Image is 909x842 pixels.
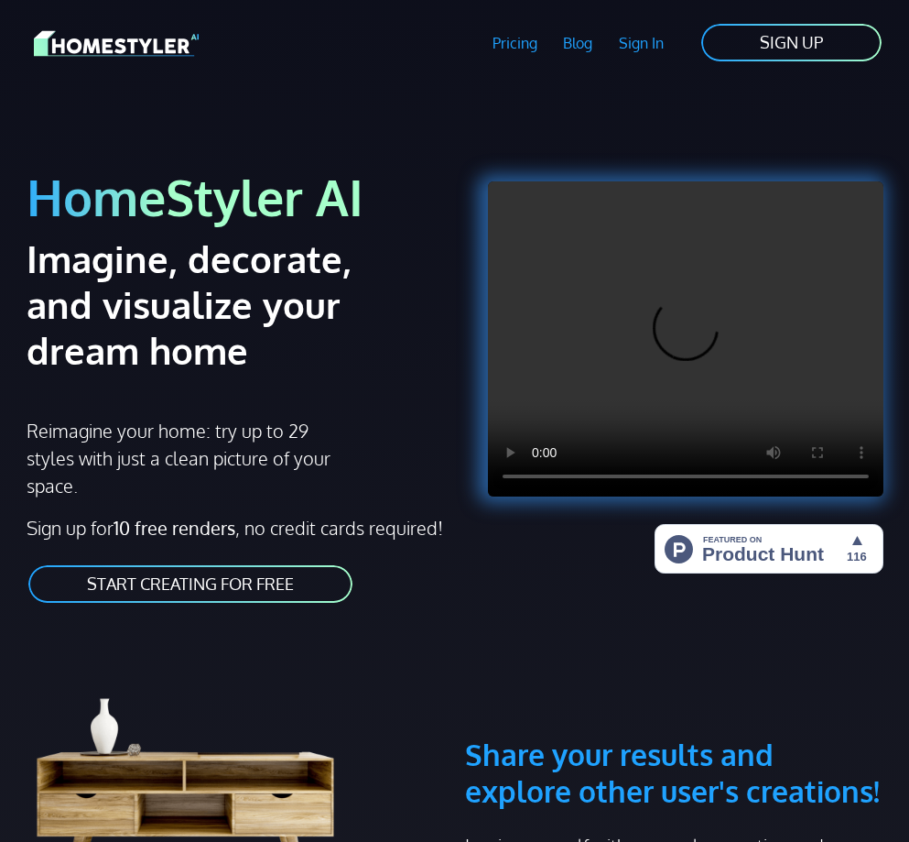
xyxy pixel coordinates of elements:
h2: Imagine, decorate, and visualize your dream home [27,235,361,373]
img: HomeStyler AI logo [34,27,199,60]
a: SIGN UP [699,22,883,63]
a: START CREATING FOR FREE [27,563,354,605]
p: Reimagine your home: try up to 29 styles with just a clean picture of your space. [27,417,340,499]
img: HomeStyler AI - Interior Design Made Easy: One Click to Your Dream Home | Product Hunt [655,524,883,574]
a: Blog [550,22,606,64]
a: Pricing [479,22,550,64]
strong: 10 free renders [114,516,235,540]
a: Sign In [606,22,677,64]
h3: Share your results and explore other user's creations! [465,649,882,810]
p: Sign up for , no credit cards required! [27,514,444,541]
h1: HomeStyler AI [27,167,444,228]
